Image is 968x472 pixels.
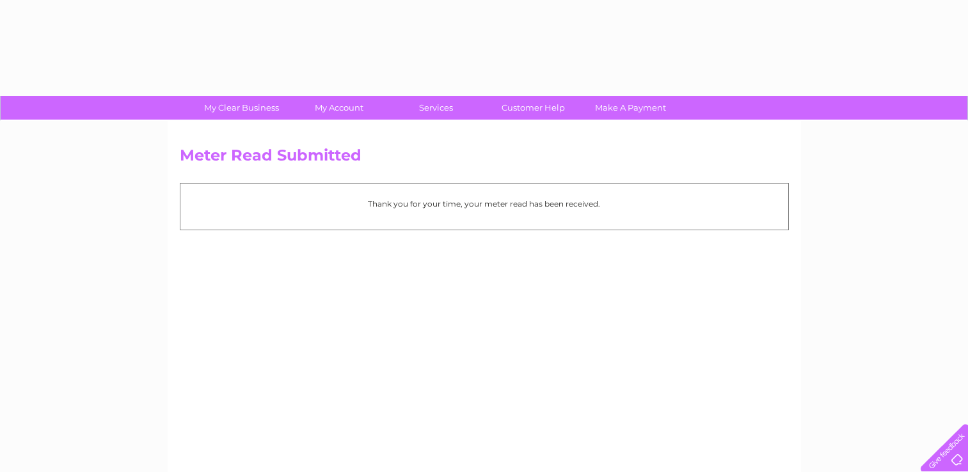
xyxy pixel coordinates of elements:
[286,96,392,120] a: My Account
[187,198,782,210] p: Thank you for your time, your meter read has been received.
[578,96,683,120] a: Make A Payment
[189,96,294,120] a: My Clear Business
[383,96,489,120] a: Services
[180,146,789,171] h2: Meter Read Submitted
[480,96,586,120] a: Customer Help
